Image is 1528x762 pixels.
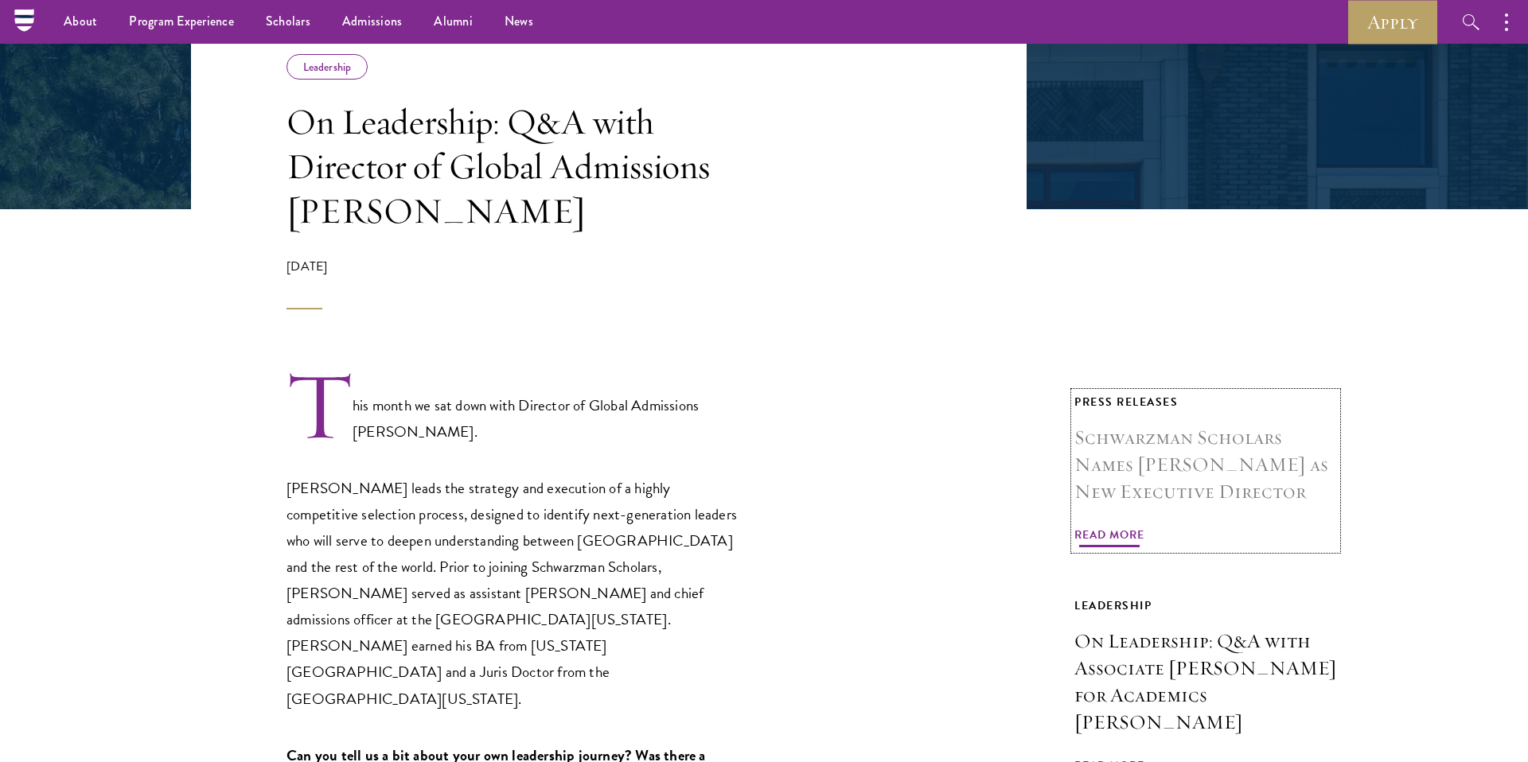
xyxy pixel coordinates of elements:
[286,475,740,711] p: [PERSON_NAME] leads the strategy and execution of a highly competitive selection process, designe...
[1074,525,1144,550] span: Read More
[1074,596,1337,616] div: Leadership
[286,369,740,445] p: This month we sat down with Director of Global Admissions [PERSON_NAME].
[1074,628,1337,736] h3: On Leadership: Q&A with Associate [PERSON_NAME] for Academics [PERSON_NAME]
[286,257,740,309] div: [DATE]
[1074,392,1337,550] a: Press Releases Schwarzman Scholars Names [PERSON_NAME] as New Executive Director Read More
[1074,392,1337,412] div: Press Releases
[286,99,740,233] h1: On Leadership: Q&A with Director of Global Admissions [PERSON_NAME]
[303,59,351,75] a: Leadership
[1074,424,1337,505] h3: Schwarzman Scholars Names [PERSON_NAME] as New Executive Director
